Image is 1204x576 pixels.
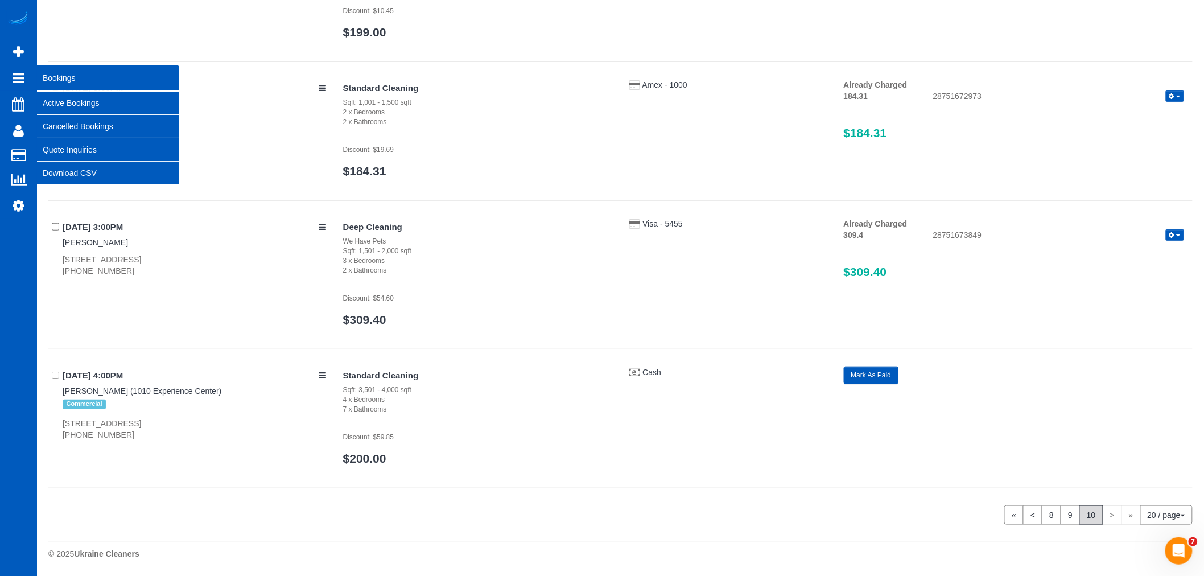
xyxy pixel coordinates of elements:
a: [PERSON_NAME] [63,238,128,247]
div: Tags [63,397,326,412]
a: Cash [642,368,661,377]
div: Sqft: 1,501 - 2,000 sqft [343,246,612,256]
div: 28751672973 [925,90,1193,104]
small: Discount: $59.85 [343,433,394,441]
strong: Already Charged [844,219,908,228]
span: Commercial [63,400,106,409]
div: 2 x Bathrooms [343,117,612,127]
h4: [DATE] 3:00PM [63,84,326,93]
strong: Already Charged [844,80,908,89]
div: We Have Pets [343,237,612,246]
div: [STREET_ADDRESS] [PHONE_NUMBER] [63,254,326,277]
div: 28751673849 [925,229,1193,243]
div: Sqft: 1,001 - 1,500 sqft [343,98,612,108]
div: [STREET_ADDRESS] [PHONE_NUMBER] [63,418,326,441]
a: $200.00 [343,452,386,465]
h4: Standard Cleaning [343,371,612,381]
a: Active Bookings [37,92,179,114]
iframe: Intercom live chat [1165,537,1193,565]
span: 10 [1079,505,1103,525]
a: Download CSV [37,162,179,184]
h4: [DATE] 4:00PM [63,371,326,381]
strong: 309.4 [844,231,864,240]
small: Discount: $10.45 [343,7,394,15]
button: 20 / page [1140,505,1193,525]
img: Automaid Logo [7,11,30,27]
div: 7 x Bathrooms [343,405,612,414]
a: « [1004,505,1024,525]
strong: Ukraine Cleaners [74,549,139,558]
div: © 2025 [48,548,1193,559]
a: 8 [1042,505,1061,525]
span: 7 [1189,537,1198,546]
div: 2 x Bedrooms [343,108,612,117]
a: $199.00 [343,26,386,39]
div: 3 x Bedrooms [343,256,612,266]
a: Cancelled Bookings [37,115,179,138]
a: Amex - 1000 [642,80,687,89]
button: Mark As Paid [844,367,899,384]
nav: Pagination navigation [1004,505,1193,525]
span: $309.40 [844,265,887,278]
a: $309.40 [343,313,386,326]
a: $184.31 [343,164,386,178]
div: Sqft: 3,501 - 4,000 sqft [343,385,612,395]
a: [PERSON_NAME] (1010 Experience Center) [63,386,221,396]
small: Discount: $54.60 [343,294,394,302]
ul: Bookings [37,91,179,185]
span: > [1103,505,1122,525]
a: < [1023,505,1042,525]
h4: Deep Cleaning [343,223,612,232]
span: » [1121,505,1141,525]
small: Discount: $19.69 [343,146,394,154]
div: [STREET_ADDRESS] [PHONE_NUMBER] [63,115,326,138]
div: 4 x Bedrooms [343,395,612,405]
strong: 184.31 [844,92,868,101]
span: Bookings [37,65,179,91]
a: 9 [1061,505,1080,525]
span: $184.31 [844,126,887,139]
a: Visa - 5455 [642,219,683,228]
h4: Standard Cleaning [343,84,612,93]
div: 2 x Bathrooms [343,266,612,275]
a: Quote Inquiries [37,138,179,161]
h4: [DATE] 3:00PM [63,223,326,232]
